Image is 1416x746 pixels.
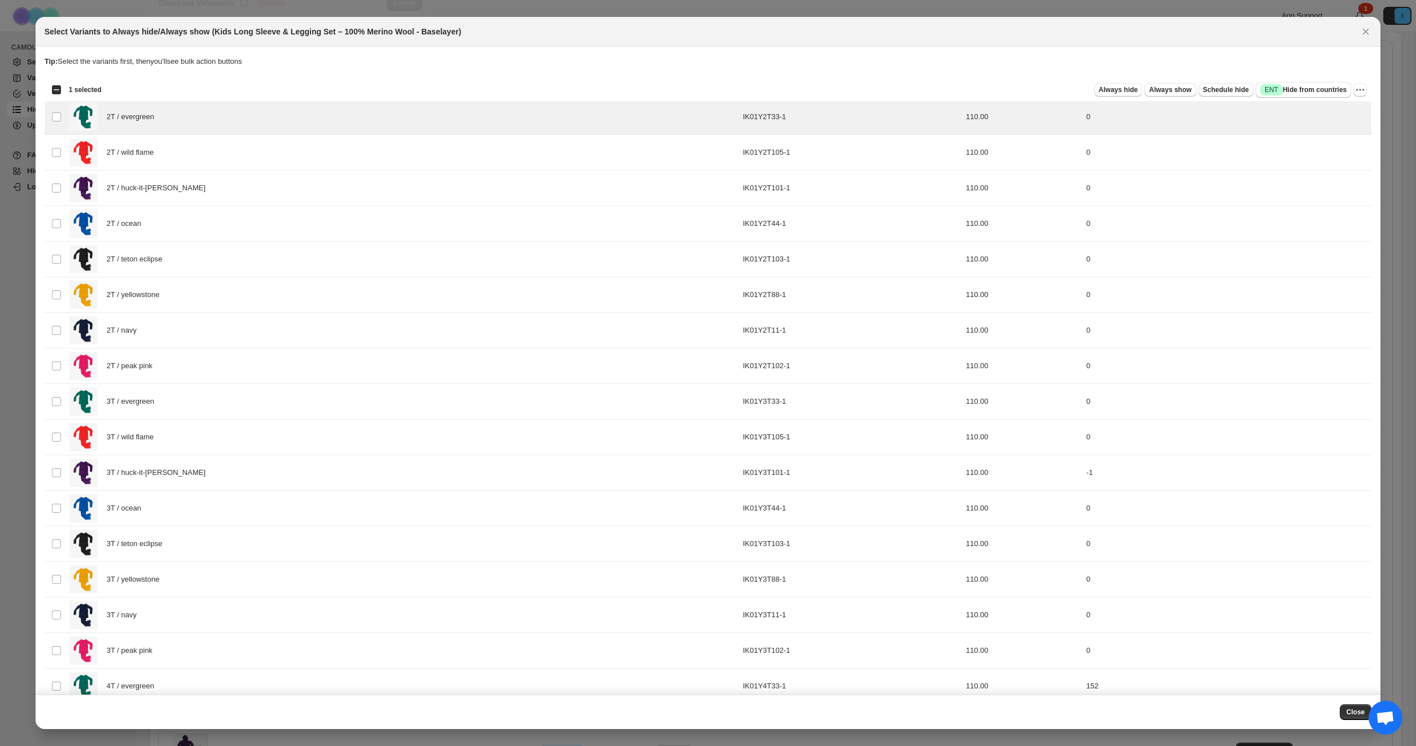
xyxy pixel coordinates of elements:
[107,147,160,158] span: 2T / wild flame
[107,467,212,478] span: 3T / huck-it-[PERSON_NAME]
[107,254,169,265] span: 2T / teton eclipse
[107,503,147,514] span: 3T / ocean
[1199,83,1253,97] button: Schedule hide
[69,565,98,594] img: Kid_Iksplorer_Set_Yellowstone_69b1468a-ec48-445f-b754-dd9803815951.jpg
[963,455,1083,491] td: 110.00
[740,313,963,348] td: IK01Y2T11-1
[107,289,166,300] span: 2T / yellowstone
[740,669,963,704] td: IK01Y4T33-1
[107,645,159,656] span: 3T / peak pink
[740,597,963,633] td: IK01Y3T11-1
[1149,85,1191,94] span: Always show
[963,526,1083,562] td: 110.00
[69,174,98,202] img: Kid_Iksplorer_Set_Huck-It_Berry_50a0870d-a2f5-496c-9c4f-3123ac6ca93c.jpg
[107,538,169,549] span: 3T / teton eclipse
[69,281,98,309] img: Kid_Iksplorer_Set_Yellowstone_69b1468a-ec48-445f-b754-dd9803815951.jpg
[107,396,160,407] span: 3T / evergreen
[1260,84,1347,95] span: Hide from countries
[963,171,1083,206] td: 110.00
[1083,420,1371,455] td: 0
[107,574,166,585] span: 3T / yellowstone
[69,138,98,167] img: Kid_Iksplorer_Set_Wild_Flame_09c0f758-f7a0-4274-b872-4a93a75b6025.jpg
[963,313,1083,348] td: 110.00
[45,56,1372,67] p: Select the variants first, then you'll see bulk action buttons
[963,597,1083,633] td: 110.00
[963,242,1083,277] td: 110.00
[1083,633,1371,669] td: 0
[107,431,160,443] span: 3T / wild flame
[1083,313,1371,348] td: 0
[740,633,963,669] td: IK01Y3T102-1
[740,384,963,420] td: IK01Y3T33-1
[69,530,98,558] img: Kid_Iksplorer_Set_Teton_Eclipse_551a1033-1dd5-47b7-889b-2f9641246c17.jpg
[1083,455,1371,491] td: -1
[1083,171,1371,206] td: 0
[107,360,159,372] span: 2T / peak pink
[1083,597,1371,633] td: 0
[107,111,160,123] span: 2T / evergreen
[45,57,58,66] strong: Tip:
[963,348,1083,384] td: 110.00
[1083,348,1371,384] td: 0
[963,669,1083,704] td: 110.00
[69,494,98,522] img: Kid_Iksplorer_Set_Ocean_c7e1e39a-2e58-4adc-83f4-161fa83e0a48.jpg
[69,103,98,131] img: Kid_Iksplorer_Set_Evergreen_e778c667-29c8-4586-8185-55153784bf93.jpg
[1083,277,1371,313] td: 0
[69,352,98,380] img: Kid_Iksplorer_Set_Peak_Pink_8eceb7aa-3abc-45b3-8beb-65ba510a66f2.jpg
[1203,85,1249,94] span: Schedule hide
[740,242,963,277] td: IK01Y2T103-1
[1083,384,1371,420] td: 0
[740,455,963,491] td: IK01Y3T101-1
[69,245,98,273] img: Kid_Iksplorer_Set_Teton_Eclipse_551a1033-1dd5-47b7-889b-2f9641246c17.jpg
[963,384,1083,420] td: 110.00
[1083,669,1371,704] td: 152
[1083,562,1371,597] td: 0
[1347,708,1365,717] span: Close
[740,348,963,384] td: IK01Y2T102-1
[69,85,102,94] span: 1 selected
[1369,701,1402,735] div: Open chat
[107,182,212,194] span: 2T / huck-it-[PERSON_NAME]
[69,210,98,238] img: Kid_Iksplorer_Set_Ocean_c7e1e39a-2e58-4adc-83f4-161fa83e0a48.jpg
[1358,24,1374,40] button: Close
[963,420,1083,455] td: 110.00
[107,325,143,336] span: 2T / navy
[107,218,147,229] span: 2T / ocean
[69,316,98,344] img: Kid_Iksplorer_Set_navy_678f6f7b-7d0a-4b64-9fe7-112e8030b11a.jpg
[69,636,98,665] img: Kid_Iksplorer_Set_Peak_Pink_8eceb7aa-3abc-45b3-8beb-65ba510a66f2.jpg
[740,420,963,455] td: IK01Y3T105-1
[740,135,963,171] td: IK01Y2T105-1
[963,633,1083,669] td: 110.00
[963,135,1083,171] td: 110.00
[1083,99,1371,135] td: 0
[740,562,963,597] td: IK01Y3T88-1
[1265,85,1278,94] span: ENT
[1083,242,1371,277] td: 0
[963,277,1083,313] td: 110.00
[1083,526,1371,562] td: 0
[1353,83,1367,97] button: More actions
[740,99,963,135] td: IK01Y2T33-1
[1099,85,1138,94] span: Always hide
[69,601,98,629] img: Kid_Iksplorer_Set_navy_678f6f7b-7d0a-4b64-9fe7-112e8030b11a.jpg
[1094,83,1142,97] button: Always hide
[107,609,143,621] span: 3T / navy
[1256,82,1351,98] button: SuccessENTHide from countries
[1340,704,1372,720] button: Close
[1144,83,1196,97] button: Always show
[963,99,1083,135] td: 110.00
[740,206,963,242] td: IK01Y2T44-1
[963,491,1083,526] td: 110.00
[69,387,98,416] img: Kid_Iksplorer_Set_Evergreen_e778c667-29c8-4586-8185-55153784bf93.jpg
[740,171,963,206] td: IK01Y2T101-1
[963,562,1083,597] td: 110.00
[1083,491,1371,526] td: 0
[740,277,963,313] td: IK01Y2T88-1
[45,26,461,37] h2: Select Variants to Always hide/Always show (Kids Long Sleeve & Legging Set – 100% Merino Wool - B...
[963,206,1083,242] td: 110.00
[1083,135,1371,171] td: 0
[740,491,963,526] td: IK01Y3T44-1
[740,526,963,562] td: IK01Y3T103-1
[107,680,160,692] span: 4T / evergreen
[1083,206,1371,242] td: 0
